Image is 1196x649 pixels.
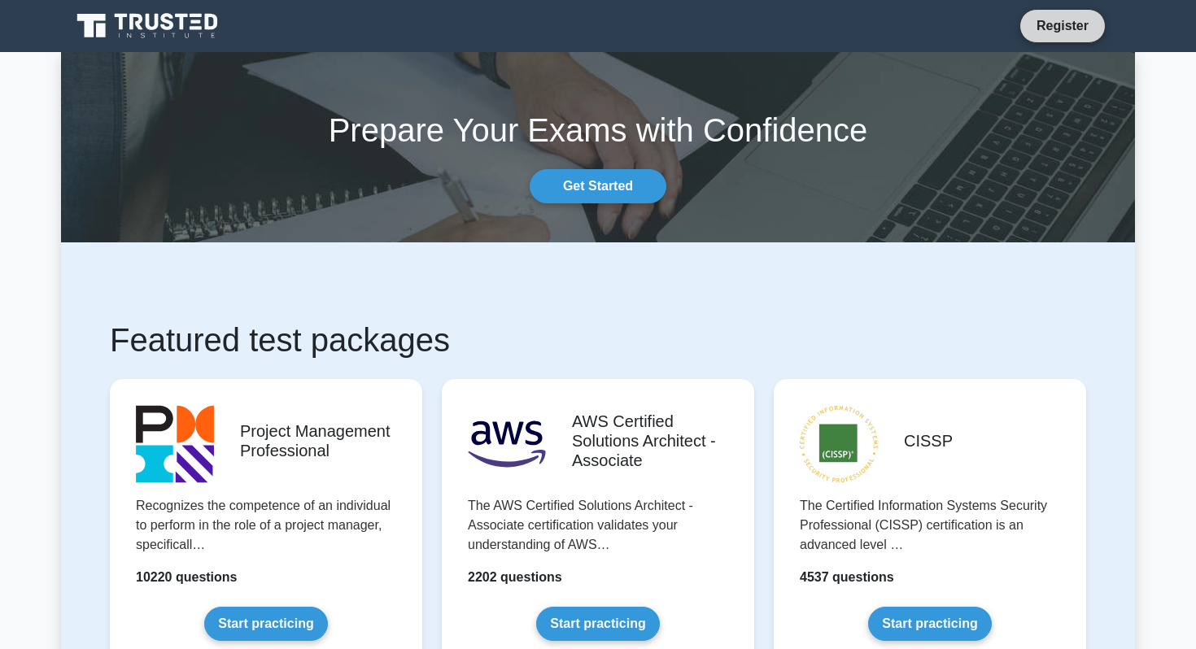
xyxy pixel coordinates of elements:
[530,169,666,203] a: Get Started
[61,111,1135,150] h1: Prepare Your Exams with Confidence
[204,607,327,641] a: Start practicing
[1027,15,1098,36] a: Register
[110,320,1086,359] h1: Featured test packages
[536,607,659,641] a: Start practicing
[868,607,991,641] a: Start practicing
